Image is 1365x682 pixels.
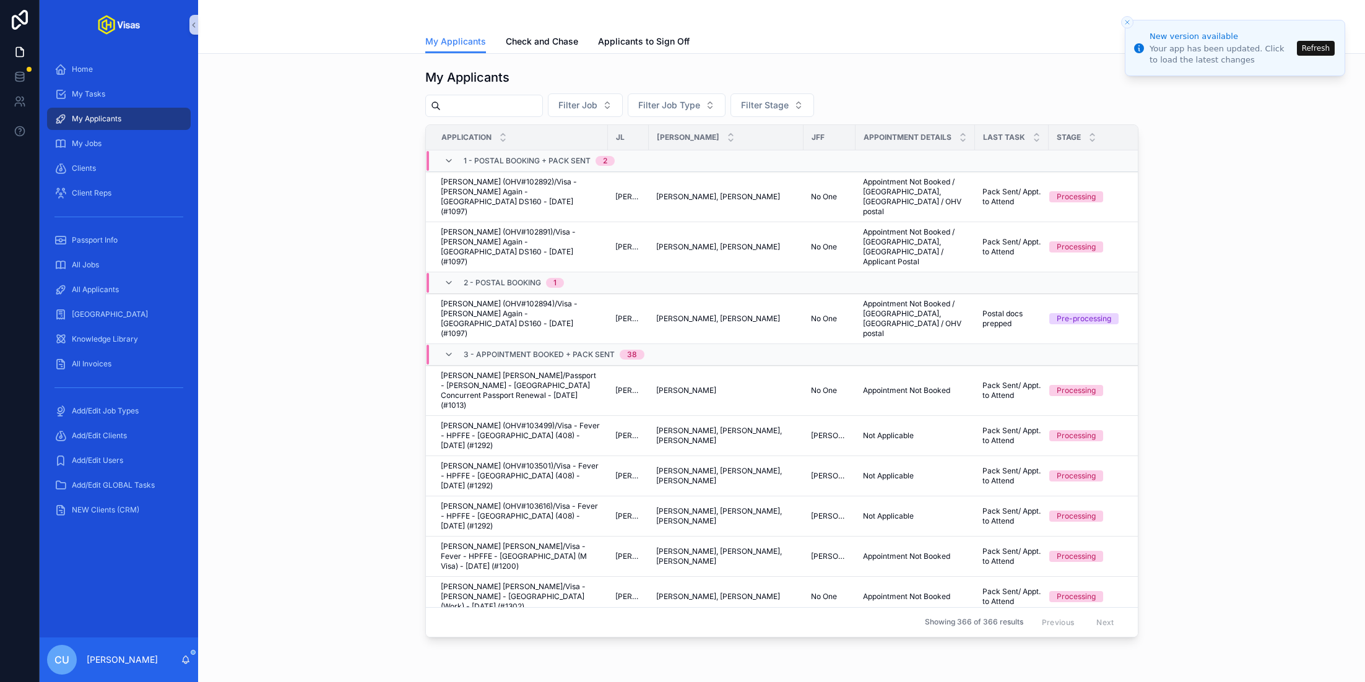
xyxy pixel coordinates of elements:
a: Pack Sent/ Appt. to Attend [982,381,1041,400]
span: Not Applicable [863,511,914,521]
div: Processing [1057,591,1096,602]
span: No One [811,314,837,324]
p: [PERSON_NAME] [87,654,158,666]
a: [PERSON_NAME] (OHV#102894)/Visa - [PERSON_NAME] Again - [GEOGRAPHIC_DATA] DS160 - [DATE] (#1097) [441,299,600,339]
a: Home [47,58,191,80]
span: Appointment Details [864,132,951,142]
span: [PERSON_NAME], [PERSON_NAME] [656,192,780,202]
button: Close toast [1121,16,1133,28]
span: No One [811,386,837,395]
a: Add/Edit GLOBAL Tasks [47,474,191,496]
a: [PERSON_NAME] [PERSON_NAME]/Visa - [PERSON_NAME] - [GEOGRAPHIC_DATA] (Work) - [DATE] (#1302) [441,582,600,611]
a: [PERSON_NAME] [615,511,641,521]
span: My Tasks [72,89,105,99]
span: CU [54,652,69,667]
a: [PERSON_NAME], [PERSON_NAME], [PERSON_NAME] [656,546,796,566]
a: [PERSON_NAME], [PERSON_NAME] [656,592,796,602]
a: No One [811,592,848,602]
span: [GEOGRAPHIC_DATA] [72,309,148,319]
a: Pack Sent/ Appt. to Attend [982,546,1041,566]
a: My Applicants [425,30,486,54]
a: Pre-processing [1049,313,1127,324]
span: Showing 366 of 366 results [925,617,1023,627]
a: Not Applicable [863,511,968,521]
span: [PERSON_NAME] [615,192,641,202]
a: All Jobs [47,254,191,276]
a: No One [811,386,848,395]
a: Appointment Not Booked / [GEOGRAPHIC_DATA], [GEOGRAPHIC_DATA] / OHV postal [863,299,968,339]
a: Passport Info [47,229,191,251]
a: All Invoices [47,353,191,375]
a: My Jobs [47,132,191,155]
span: [PERSON_NAME] [811,511,848,521]
a: Pack Sent/ Appt. to Attend [982,466,1041,486]
a: Processing [1049,551,1127,562]
a: [PERSON_NAME] (OHV#103501)/Visa - Fever - HPFFE - [GEOGRAPHIC_DATA] (408) - [DATE] (#1292) [441,461,600,491]
a: [PERSON_NAME] [615,551,641,561]
span: My Applicants [425,35,486,48]
a: No One [811,192,848,202]
img: App logo [98,15,140,35]
span: [PERSON_NAME] [615,471,641,481]
span: [PERSON_NAME] [657,132,719,142]
a: Appointment Not Booked / [GEOGRAPHIC_DATA], [GEOGRAPHIC_DATA] / OHV postal [863,177,968,217]
a: Pack Sent/ Appt. to Attend [982,587,1041,606]
a: [PERSON_NAME] [811,471,848,481]
a: [PERSON_NAME], [PERSON_NAME], [PERSON_NAME] [656,426,796,446]
a: Pack Sent/ Appt. to Attend [982,426,1041,446]
span: 3 - Appointment Booked + Pack Sent [464,350,615,360]
span: Appointment Not Booked / [GEOGRAPHIC_DATA], [GEOGRAPHIC_DATA] / Applicant Postal [863,227,968,267]
span: Application [441,132,492,142]
span: Knowledge Library [72,334,138,344]
div: Your app has been updated. Click to load the latest changes [1150,43,1293,66]
a: Postal docs prepped [982,309,1041,329]
span: Appointment Not Booked [863,551,950,561]
a: [PERSON_NAME], [PERSON_NAME] [656,192,796,202]
a: Processing [1049,385,1127,396]
span: Appointment Not Booked [863,386,950,395]
a: [PERSON_NAME], [PERSON_NAME] [656,242,796,252]
a: My Applicants [47,108,191,130]
span: No One [811,592,837,602]
a: Applicants to Sign Off [598,30,690,55]
div: Processing [1057,241,1096,253]
span: Add/Edit Job Types [72,406,139,416]
a: [PERSON_NAME] [615,592,641,602]
a: [PERSON_NAME] [615,242,641,252]
span: [PERSON_NAME], [PERSON_NAME] [656,314,780,324]
a: [PERSON_NAME] [PERSON_NAME]/Visa - Fever - HPFFE - [GEOGRAPHIC_DATA] (M Visa) - [DATE] (#1200) [441,542,600,571]
a: [PERSON_NAME], [PERSON_NAME], [PERSON_NAME] [656,506,796,526]
a: Add/Edit Job Types [47,400,191,422]
a: [PERSON_NAME] [811,431,848,441]
span: Applicants to Sign Off [598,35,690,48]
div: Processing [1057,551,1096,562]
a: Add/Edit Users [47,449,191,472]
a: No One [811,242,848,252]
a: Appointment Not Booked [863,386,968,395]
a: Processing [1049,511,1127,522]
span: All Invoices [72,359,111,369]
div: scrollable content [40,50,198,537]
a: [PERSON_NAME] [PERSON_NAME]/Passport - [PERSON_NAME] - [GEOGRAPHIC_DATA] Concurrent Passport Rene... [441,371,600,410]
a: Pack Sent/ Appt. to Attend [982,187,1041,207]
button: Select Button [548,93,623,117]
span: [PERSON_NAME], [PERSON_NAME] [656,592,780,602]
span: [PERSON_NAME] [615,314,641,324]
span: Appointment Not Booked [863,592,950,602]
a: Processing [1049,591,1127,602]
a: Not Applicable [863,431,968,441]
div: New version available [1150,30,1293,43]
span: Stage [1057,132,1081,142]
a: [PERSON_NAME] (OHV#102891)/Visa - [PERSON_NAME] Again - [GEOGRAPHIC_DATA] DS160 - [DATE] (#1097) [441,227,600,267]
div: Processing [1057,385,1096,396]
span: Pack Sent/ Appt. to Attend [982,237,1041,257]
span: Add/Edit GLOBAL Tasks [72,480,155,490]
